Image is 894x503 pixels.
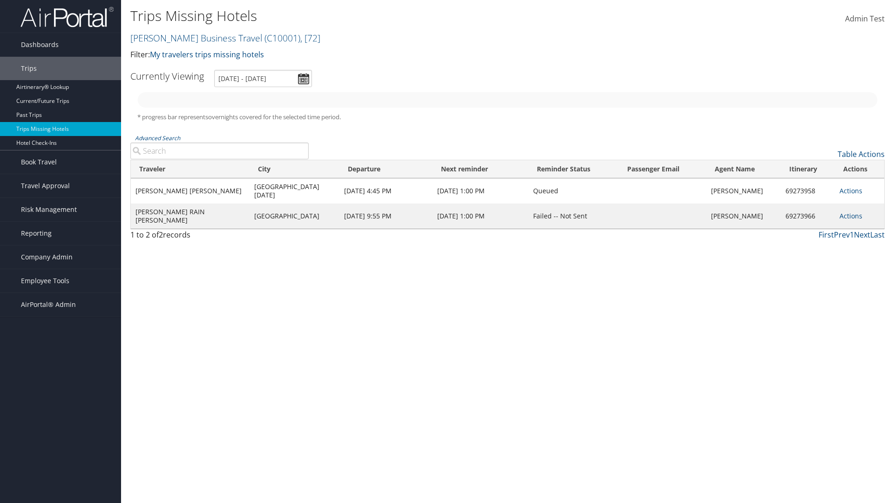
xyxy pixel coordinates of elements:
[835,160,884,178] th: Actions
[21,222,52,245] span: Reporting
[781,160,835,178] th: Itinerary
[845,14,885,24] span: Admin Test
[840,186,862,195] a: Actions
[528,204,618,229] td: Failed -- Not Sent
[130,49,633,61] p: Filter:
[135,134,180,142] a: Advanced Search
[264,32,300,44] span: ( C10001 )
[21,269,69,292] span: Employee Tools
[850,230,854,240] a: 1
[834,230,850,240] a: Prev
[781,204,835,229] td: 69273966
[528,160,618,178] th: Reminder Status
[130,229,309,245] div: 1 to 2 of records
[21,150,57,174] span: Book Travel
[159,230,163,240] span: 2
[528,178,618,204] td: Queued
[21,174,70,197] span: Travel Approval
[21,198,77,221] span: Risk Management
[130,32,320,44] a: [PERSON_NAME] Business Travel
[870,230,885,240] a: Last
[137,113,878,122] h5: * progress bar represents overnights covered for the selected time period.
[214,70,312,87] input: [DATE] - [DATE]
[150,49,264,60] a: My travelers trips missing hotels
[619,160,707,178] th: Passenger Email: activate to sort column ascending
[130,6,633,26] h1: Trips Missing Hotels
[433,178,529,204] td: [DATE] 1:00 PM
[706,178,781,204] td: [PERSON_NAME]
[706,204,781,229] td: [PERSON_NAME]
[131,204,250,229] td: [PERSON_NAME] RAIN [PERSON_NAME]
[433,160,529,178] th: Next reminder
[131,160,250,178] th: Traveler: activate to sort column ascending
[130,143,309,159] input: Advanced Search
[854,230,870,240] a: Next
[250,178,339,204] td: [GEOGRAPHIC_DATA][DATE]
[21,245,73,269] span: Company Admin
[20,6,114,28] img: airportal-logo.png
[21,57,37,80] span: Trips
[845,5,885,34] a: Admin Test
[339,160,432,178] th: Departure: activate to sort column ascending
[131,178,250,204] td: [PERSON_NAME] [PERSON_NAME]
[250,160,339,178] th: City: activate to sort column ascending
[706,160,781,178] th: Agent Name
[840,211,862,220] a: Actions
[781,178,835,204] td: 69273958
[21,33,59,56] span: Dashboards
[130,70,204,82] h3: Currently Viewing
[339,204,432,229] td: [DATE] 9:55 PM
[433,204,529,229] td: [DATE] 1:00 PM
[250,204,339,229] td: [GEOGRAPHIC_DATA]
[838,149,885,159] a: Table Actions
[21,293,76,316] span: AirPortal® Admin
[819,230,834,240] a: First
[339,178,432,204] td: [DATE] 4:45 PM
[300,32,320,44] span: , [ 72 ]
